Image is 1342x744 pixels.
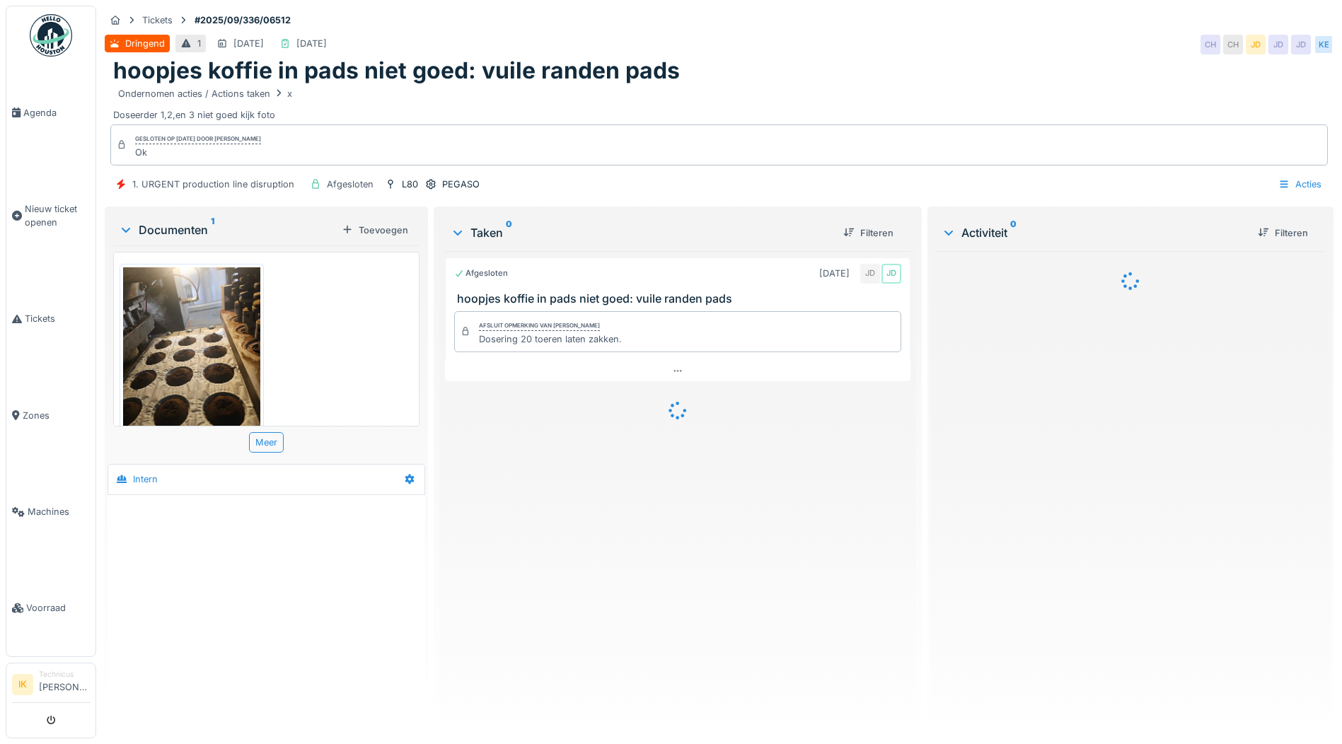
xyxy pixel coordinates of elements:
div: Ondernomen acties / Actions taken x [118,87,292,100]
a: Zones [6,367,96,463]
div: JD [1246,35,1266,54]
span: Tickets [25,312,90,325]
div: Dringend [125,37,165,50]
div: PEGASO [442,178,480,191]
div: Filteren [1252,223,1314,243]
div: [DATE] [296,37,327,50]
div: L80 [402,178,418,191]
a: Tickets [6,271,96,367]
div: Afsluit opmerking van [PERSON_NAME] [479,321,600,331]
a: Machines [6,464,96,560]
div: Tickets [142,13,173,27]
li: [PERSON_NAME] [39,669,90,699]
div: Acties [1272,174,1328,194]
div: Technicus [39,669,90,680]
span: Zones [23,409,90,422]
sup: 1 [211,221,214,238]
img: Badge_color-CXgf-gQk.svg [30,14,72,57]
div: Meer [249,432,284,453]
span: Agenda [23,106,90,120]
span: Voorraad [26,601,90,615]
div: Gesloten op [DATE] door [PERSON_NAME] [135,134,261,144]
div: Documenten [119,221,336,238]
div: Activiteit [942,224,1246,241]
a: Voorraad [6,560,96,656]
div: Toevoegen [336,221,414,240]
h3: hoopjes koffie in pads niet goed: vuile randen pads [457,292,904,306]
li: IK [12,674,33,695]
a: Nieuw ticket openen [6,161,96,271]
div: Intern [133,472,158,486]
a: IK Technicus[PERSON_NAME] [12,669,90,703]
div: CH [1201,35,1220,54]
div: Ok [135,146,261,159]
div: [DATE] [819,267,850,280]
h1: hoopjes koffie in pads niet goed: vuile randen pads [113,57,680,84]
span: Nieuw ticket openen [25,202,90,229]
div: JD [881,264,901,284]
div: 1 [197,37,201,50]
img: bcghfx0k9vvth3v1ut5ixuu1dbyu [123,267,260,450]
div: Taken [451,224,832,241]
div: [DATE] [233,37,264,50]
div: 1. URGENT production line disruption [132,178,294,191]
sup: 0 [506,224,512,241]
div: JD [860,264,880,284]
div: KE [1314,35,1334,54]
span: Machines [28,505,90,518]
div: JD [1268,35,1288,54]
div: Afgesloten [454,267,508,279]
sup: 0 [1010,224,1017,241]
div: Filteren [838,223,899,243]
div: JD [1291,35,1311,54]
a: Agenda [6,64,96,161]
div: Doseerder 1,2,en 3 niet goed kijk foto [113,85,1325,122]
div: Afgesloten [327,178,374,191]
div: Dosering 20 toeren laten zakken. [479,332,622,346]
div: CH [1223,35,1243,54]
strong: #2025/09/336/06512 [189,13,296,27]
